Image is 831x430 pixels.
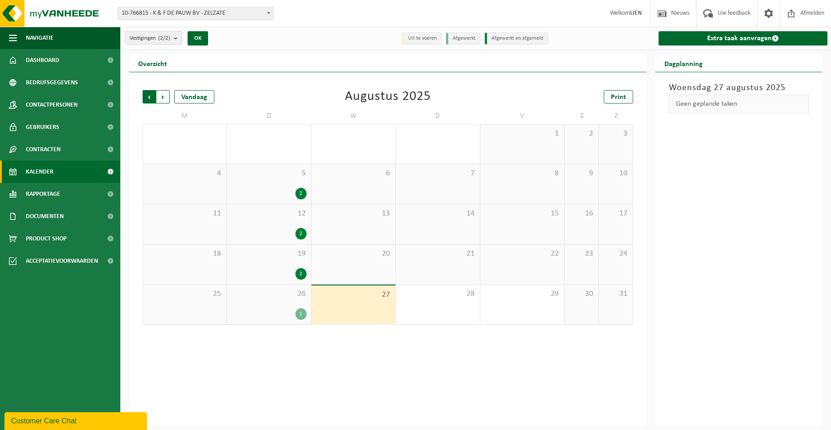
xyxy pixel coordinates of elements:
span: Navigatie [26,27,53,49]
span: 1 [485,129,560,139]
li: Afgewerkt en afgemeld [485,33,548,45]
div: 1 [295,308,307,320]
td: D [396,108,480,124]
iframe: chat widget [4,410,149,430]
span: 10-766815 - K & F DE PAUW BV - ZELZATE [118,7,274,20]
span: 24 [603,249,628,259]
div: Geen geplande taken [669,95,809,113]
count: (2/2) [158,35,170,41]
span: 23 [569,249,594,259]
td: Z [599,108,633,124]
span: Contactpersonen [26,94,78,116]
span: 22 [485,249,560,259]
span: 3 [603,129,628,139]
div: Vandaag [174,90,214,103]
span: 11 [147,209,222,219]
span: 13 [316,209,391,219]
span: 30 [569,289,594,299]
li: Afgewerkt [446,33,480,45]
span: 6 [316,169,391,178]
span: 14 [400,209,475,219]
button: Vestigingen(2/2) [125,31,182,45]
h3: Woensdag 27 augustus 2025 [669,81,809,95]
span: 27 [316,290,391,300]
span: 4 [147,169,222,178]
span: 5 [231,169,306,178]
strong: LIEN [630,10,642,17]
span: 12 [231,209,306,219]
li: Uit te voeren [401,33,442,45]
h2: Overzicht [129,54,176,72]
span: Rapportage [26,183,60,205]
a: Print [604,90,633,103]
a: Extra taak aanvragen [659,31,827,45]
div: 2 [295,228,307,240]
span: Documenten [26,205,64,227]
span: 29 [485,289,560,299]
div: 2 [295,188,307,199]
div: Augustus 2025 [345,90,431,103]
div: 2 [295,268,307,280]
span: Vestigingen [130,32,170,45]
span: 8 [485,169,560,178]
span: 17 [603,209,628,219]
span: Bedrijfsgegevens [26,71,78,94]
span: Dashboard [26,49,59,71]
span: Product Shop [26,227,66,250]
span: 9 [569,169,594,178]
td: D [227,108,311,124]
span: 28 [400,289,475,299]
span: Print [611,94,626,101]
span: Vorige [143,90,156,103]
span: 26 [231,289,306,299]
span: 25 [147,289,222,299]
span: 16 [569,209,594,219]
td: V [480,108,565,124]
span: 20 [316,249,391,259]
span: 7 [400,169,475,178]
span: Kalender [26,161,53,183]
td: Z [565,108,599,124]
td: W [311,108,396,124]
span: 10 [603,169,628,178]
span: Volgende [156,90,170,103]
span: 21 [400,249,475,259]
td: M [143,108,227,124]
h2: Dagplanning [655,54,712,72]
span: Gebruikers [26,116,59,138]
span: 19 [231,249,306,259]
span: 15 [485,209,560,219]
span: 31 [603,289,628,299]
span: 2 [569,129,594,139]
button: OK [188,31,208,45]
span: 18 [147,249,222,259]
span: Contracten [26,138,61,161]
span: Acceptatievoorwaarden [26,250,98,272]
span: 10-766815 - K & F DE PAUW BV - ZELZATE [118,7,273,20]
